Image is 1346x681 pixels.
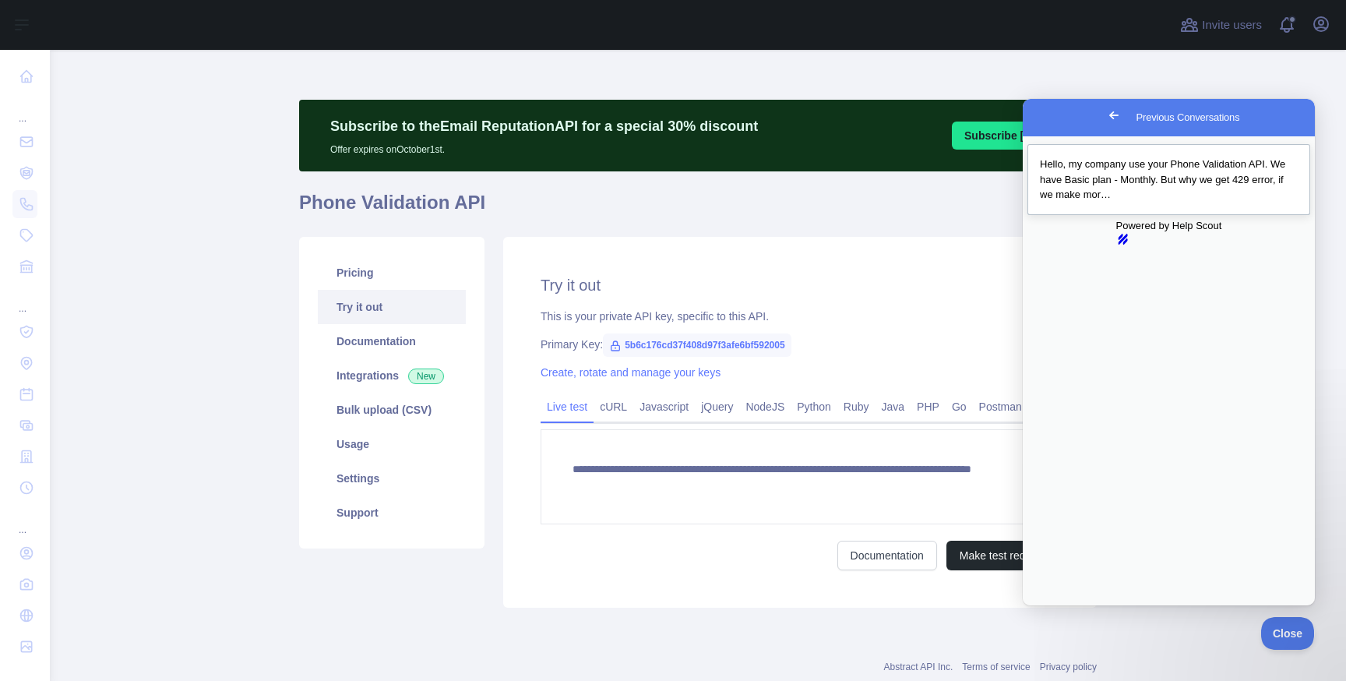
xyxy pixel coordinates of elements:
[633,394,695,419] a: Javascript
[952,122,1069,150] button: Subscribe [DATE]
[541,337,1059,352] div: Primary Key:
[12,284,37,315] div: ...
[330,137,758,156] p: Offer expires on October 1st.
[946,394,973,419] a: Go
[837,541,937,570] a: Documentation
[695,394,739,419] a: jQuery
[594,394,633,419] a: cURL
[603,333,791,357] span: 5b6c176cd37f408d97f3afe6bf592005
[541,309,1059,324] div: This is your private API key, specific to this API.
[541,366,721,379] a: Create, rotate and manage your keys
[318,358,466,393] a: Integrations New
[408,369,444,384] span: New
[12,94,37,125] div: ...
[946,541,1059,570] button: Make test request
[541,394,594,419] a: Live test
[1040,662,1097,672] a: Privacy policy
[911,394,946,419] a: PHP
[318,256,466,290] a: Pricing
[318,290,466,324] a: Try it out
[318,393,466,427] a: Bulk upload (CSV)
[884,662,953,672] a: Abstract API Inc.
[962,662,1030,672] a: Terms of service
[791,394,837,419] a: Python
[739,394,791,419] a: NodeJS
[318,496,466,530] a: Support
[1023,99,1315,605] iframe: Help Scout Beacon - Live Chat, Contact Form, and Knowledge Base
[318,324,466,358] a: Documentation
[876,394,911,419] a: Java
[837,394,876,419] a: Ruby
[318,461,466,496] a: Settings
[318,427,466,461] a: Usage
[973,394,1028,419] a: Postman
[1261,617,1315,650] iframe: Help Scout Beacon - Close
[1177,12,1265,37] button: Invite users
[1202,16,1262,34] span: Invite users
[541,274,1059,296] h2: Try it out
[12,505,37,536] div: ...
[330,115,758,137] p: Subscribe to the Email Reputation API for a special 30 % discount
[299,190,1097,228] h1: Phone Validation API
